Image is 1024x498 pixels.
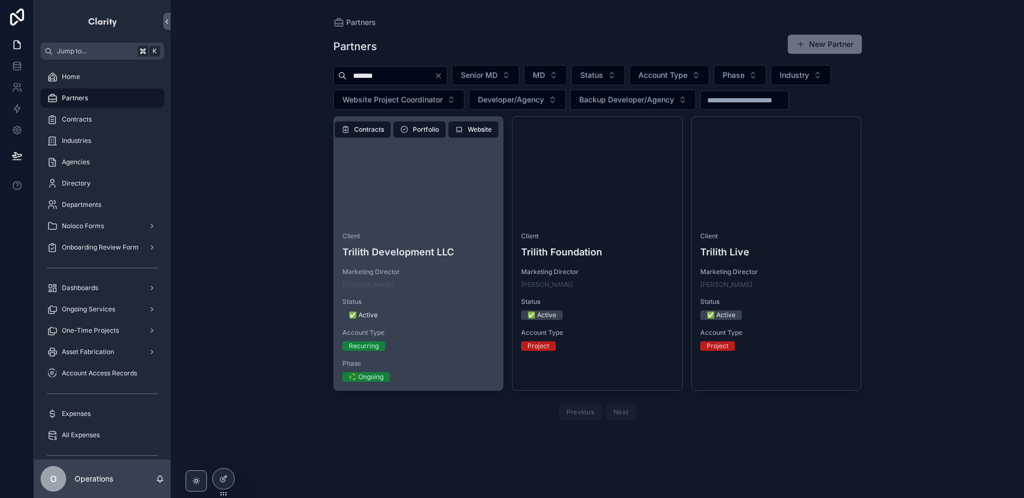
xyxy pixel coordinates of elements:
button: Select Button [333,90,465,110]
a: Partners [333,17,376,28]
button: Select Button [714,65,766,85]
a: Dashboards [41,278,164,298]
a: ClientTrilith Development LLCMarketing Director[PERSON_NAME]Status✅ ActiveAccount TypeRecurringPh... [333,116,504,391]
span: Account Type [700,328,853,337]
a: Ongoing Services [41,300,164,319]
a: One-Time Projects [41,321,164,340]
h4: Trilith Live [700,245,853,259]
p: Operations [75,473,113,484]
span: Dashboards [62,284,98,292]
a: Expenses [41,404,164,423]
a: Home [41,67,164,86]
span: All Expenses [62,431,100,439]
span: Account Access Records [62,369,137,377]
h1: Partners [333,39,377,54]
a: [PERSON_NAME] [521,280,573,289]
a: All Expenses [41,425,164,445]
span: Marketing Director [521,268,674,276]
a: [PERSON_NAME] [342,280,394,289]
a: Asset Fabrication [41,342,164,362]
span: Partners [62,94,88,102]
span: Onboarding Review Form [62,243,139,252]
span: Status [521,298,674,306]
span: Marketing Director [700,268,853,276]
span: Account Type [342,328,495,337]
button: Select Button [771,65,831,85]
div: Project [707,341,729,351]
span: Jump to... [57,47,133,55]
span: Developer/Agency [478,94,544,105]
a: Directory [41,174,164,193]
a: ClientTrilith FoundationMarketing Director[PERSON_NAME]Status✅ ActiveAccount TypeProject [512,116,683,391]
div: Project [527,341,549,351]
div: ✅ Active [349,310,378,320]
img: App logo [87,13,118,30]
a: Industries [41,131,164,150]
span: MD [533,70,545,81]
span: Client [342,232,495,240]
button: Select Button [469,90,566,110]
span: Phase [723,70,745,81]
span: Expenses [62,409,91,418]
span: Asset Fabrication [62,348,114,356]
a: ClientTrilith LiveMarketing Director[PERSON_NAME]Status✅ ActiveAccount TypeProject [691,116,862,391]
span: Marketing Director [342,268,495,276]
span: Account Type [521,328,674,337]
span: Contracts [62,115,92,124]
button: Select Button [452,65,519,85]
span: Noloco Forms [62,222,104,230]
span: Agencies [62,158,90,166]
span: Home [62,73,80,81]
span: Client [700,232,853,240]
button: Select Button [629,65,709,85]
span: Account Type [638,70,687,81]
span: Website [468,125,492,134]
div: ✅ Active [527,310,556,320]
button: Select Button [524,65,567,85]
h4: Trilith Development LLC [342,245,495,259]
div: Welcome-to-the-Trilith-Foundation-2024-11-22-at-8.42.22-AM.webp [513,117,682,219]
span: Phase [342,359,495,368]
span: Industries [62,136,91,145]
div: scrollable content [34,60,171,460]
span: Status [580,70,603,81]
a: Onboarding Review Form [41,238,164,257]
div: ♻️ Ongoing [349,372,383,382]
span: Portfolio [413,125,439,134]
a: Agencies [41,152,164,172]
span: Directory [62,179,91,188]
a: [PERSON_NAME] [700,280,752,289]
span: O [50,472,57,485]
a: Account Access Records [41,364,164,383]
span: Status [700,298,853,306]
button: Jump to...K [41,43,164,60]
button: Clear [434,71,447,80]
span: K [150,47,159,55]
span: Client [521,232,674,240]
button: Select Button [570,90,696,110]
button: New Partner [788,35,862,54]
button: Portfolio [393,121,446,138]
span: Partners [346,17,376,28]
div: ✅ Active [707,310,735,320]
span: Departments [62,200,101,209]
span: Contracts [354,125,384,134]
span: Senior MD [461,70,498,81]
div: trilith-live-logo---Google-Search-2025-01-15-at-8.50.18-AM-(1).webp [692,117,861,219]
button: Contracts [334,121,391,138]
span: Backup Developer/Agency [579,94,674,105]
span: Status [342,298,495,306]
span: Ongoing Services [62,305,115,314]
a: Noloco Forms [41,216,164,236]
button: Select Button [571,65,625,85]
span: Industry [780,70,809,81]
div: DSC08179-Enhanced-NR.jpg [334,117,503,219]
a: Partners [41,89,164,108]
h4: Trilith Foundation [521,245,674,259]
button: Website [448,121,499,138]
span: Website Project Coordinator [342,94,443,105]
